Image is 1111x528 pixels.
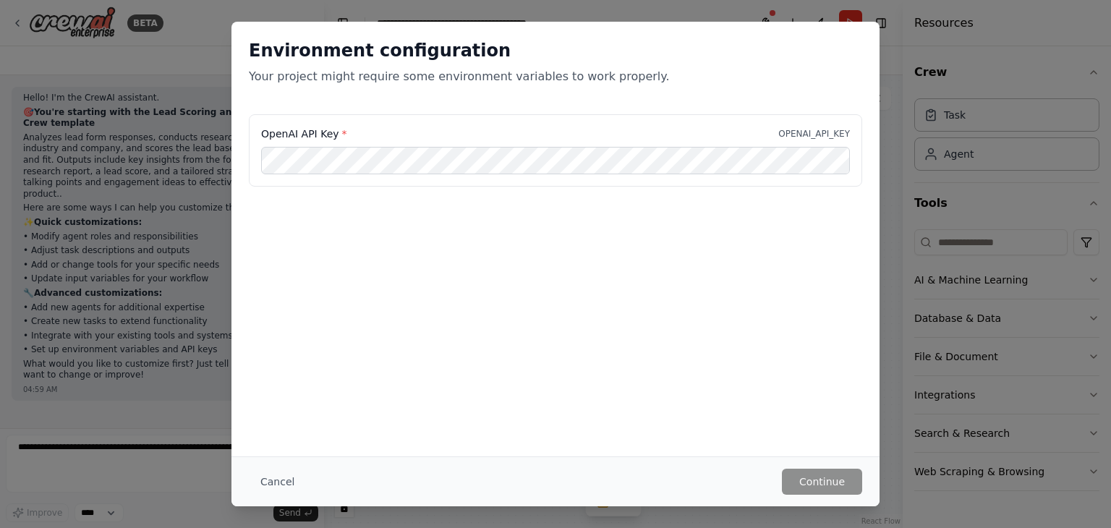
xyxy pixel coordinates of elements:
[261,127,347,141] label: OpenAI API Key
[249,68,862,85] p: Your project might require some environment variables to work properly.
[249,469,306,495] button: Cancel
[778,128,850,140] p: OPENAI_API_KEY
[249,39,862,62] h2: Environment configuration
[782,469,862,495] button: Continue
